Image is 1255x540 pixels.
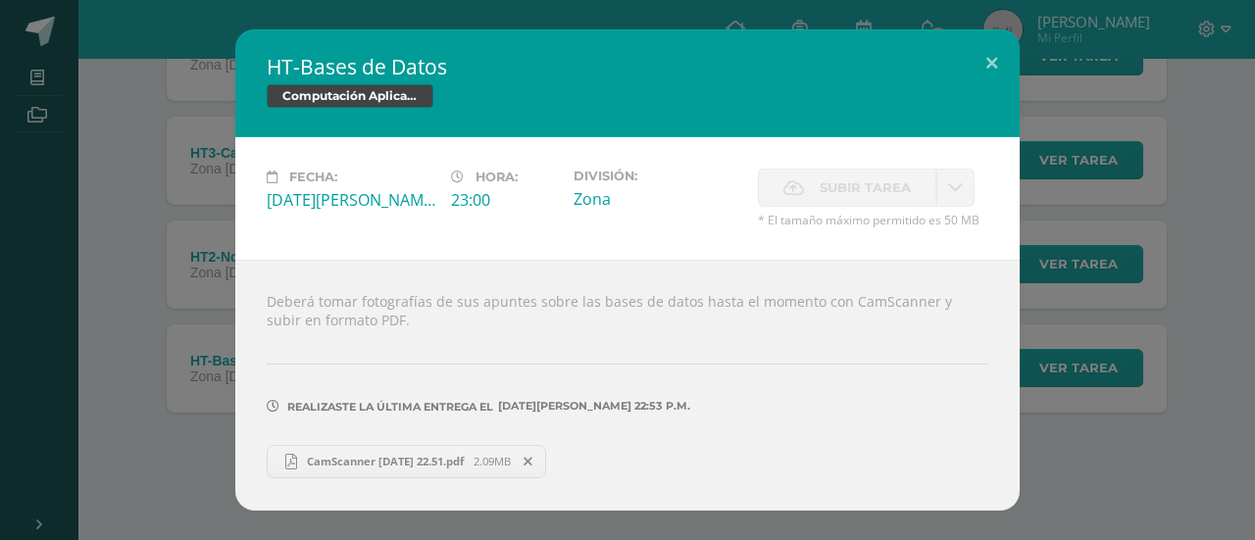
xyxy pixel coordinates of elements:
span: Computación Aplicada [267,84,433,108]
label: División: [574,169,742,183]
h2: HT-Bases de Datos [267,53,988,80]
span: * El tamaño máximo permitido es 50 MB [758,212,988,228]
a: La fecha de entrega ha expirado [936,169,975,207]
button: Close (Esc) [964,29,1020,96]
div: [DATE][PERSON_NAME] [267,189,435,211]
a: CamScanner [DATE] 22.51.pdf 2.09MB [267,445,546,478]
div: Zona [574,188,742,210]
span: CamScanner [DATE] 22.51.pdf [297,454,474,468]
label: La fecha de entrega ha expirado [758,169,936,207]
span: [DATE][PERSON_NAME] 22:53 p.m. [493,406,690,407]
span: Realizaste la última entrega el [287,400,493,414]
div: 23:00 [451,189,558,211]
div: Deberá tomar fotografías de sus apuntes sobre las bases de datos hasta el momento con CamScanner ... [235,260,1020,510]
span: 2.09MB [474,454,511,468]
span: Hora: [476,170,518,184]
span: Remover entrega [512,451,545,472]
span: Fecha: [289,170,337,184]
span: Subir tarea [820,170,911,206]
